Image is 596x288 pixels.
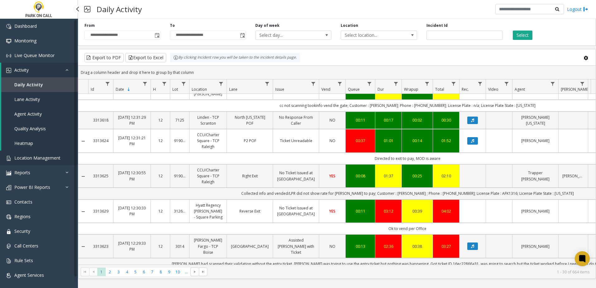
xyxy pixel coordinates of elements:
span: Quality Analysis [14,126,46,132]
div: 00:37 [349,138,371,144]
span: Page 10 [174,268,182,276]
label: Incident Id [426,23,448,28]
span: Sortable [126,87,131,92]
a: [PERSON_NAME] [562,173,584,179]
span: Select day... [256,31,316,40]
span: Vend [321,87,330,92]
h3: Daily Activity [94,2,145,17]
span: Dashboard [14,23,37,29]
a: Dur Filter Menu [392,79,400,88]
span: Agent Services [14,272,44,278]
div: 02:36 [379,243,398,249]
a: Issue Filter Menu [309,79,318,88]
a: North [US_STATE] POF [231,114,269,126]
span: Wrapup [404,87,418,92]
img: 'icon' [6,170,11,175]
span: Page 8 [156,268,165,276]
span: Toggle popup [153,31,160,40]
a: 00:13 [349,243,371,249]
a: [PERSON_NAME] [516,243,555,249]
img: 'icon' [6,24,11,29]
a: Id Filter Menu [103,79,112,88]
a: 01:52 [437,138,455,144]
span: Rec. [462,87,469,92]
a: No Ticket Issued at [GEOGRAPHIC_DATA] [277,170,315,182]
a: Video Filter Menu [502,79,511,88]
a: 00:08 [349,173,371,179]
span: Queue [348,87,360,92]
a: Ticket Unreadable [277,138,315,144]
a: 00:14 [406,138,429,144]
img: 'icon' [6,185,11,190]
span: Toggle popup [239,31,246,40]
a: [GEOGRAPHIC_DATA] [231,243,269,249]
a: Lane Filter Menu [263,79,272,88]
a: 00:25 [406,173,429,179]
span: Id [91,87,94,92]
a: Collapse Details [78,139,88,144]
span: YES [329,173,335,179]
a: 00:02 [406,117,429,123]
span: Page 1 [97,268,106,276]
a: YES [323,208,342,214]
a: Linden - TCP Scranton [193,114,223,126]
a: Rec. Filter Menu [476,79,484,88]
a: Vend Filter Menu [336,79,344,88]
img: 'icon' [6,214,11,219]
span: Monitoring [14,38,36,44]
button: Select [513,31,532,40]
a: 00:11 [349,208,371,214]
div: 01:37 [379,173,398,179]
a: 3313618 [92,117,109,123]
a: 12 [155,117,166,123]
a: Wrapup Filter Menu [423,79,431,88]
a: NO [323,117,342,123]
a: 12 [155,173,166,179]
span: Lot [172,87,178,92]
a: Date Filter Menu [141,79,149,88]
a: 03:27 [437,243,455,249]
span: Page 5 [131,268,140,276]
div: 01:01 [379,138,398,144]
a: 02:10 [437,173,455,179]
a: 00:11 [349,117,371,123]
a: P2 POF [231,138,269,144]
a: No Response From Caller [277,114,315,126]
a: [DATE] 12:29:33 PM [117,240,147,252]
a: 312606 [174,208,185,214]
img: 'icon' [6,258,11,263]
img: 'icon' [6,68,11,73]
a: Logout [567,6,588,12]
span: Reports [14,170,30,175]
a: Agent Activity [1,107,78,121]
a: 12 [155,138,166,144]
a: [DATE] 12:31:21 PM [117,135,147,147]
img: infoIcon.svg [173,55,178,60]
span: Power BI Reports [14,184,50,190]
img: 'icon' [6,244,11,249]
a: CCU/Charter Square - TCP Raleigh [193,132,223,150]
a: 7125 [174,117,185,123]
span: Select location... [341,31,401,40]
a: [PERSON_NAME] [516,208,555,214]
span: Contacts [14,199,32,205]
a: 919001 [174,173,185,179]
a: [PERSON_NAME][US_STATE] [516,114,555,126]
a: NO [323,243,342,249]
a: Collapse Details [78,244,88,249]
span: Page 11 [182,268,190,276]
img: 'icon' [6,229,11,234]
span: Regions [14,214,31,219]
img: pageIcon [84,2,90,17]
a: 3313624 [92,138,109,144]
span: Daily Activity [14,82,43,88]
a: Heatmap [1,136,78,151]
a: Lot Filter Menu [180,79,188,88]
span: Lane [229,87,238,92]
a: CCU/Charter Square - TCP Raleigh [193,167,223,185]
